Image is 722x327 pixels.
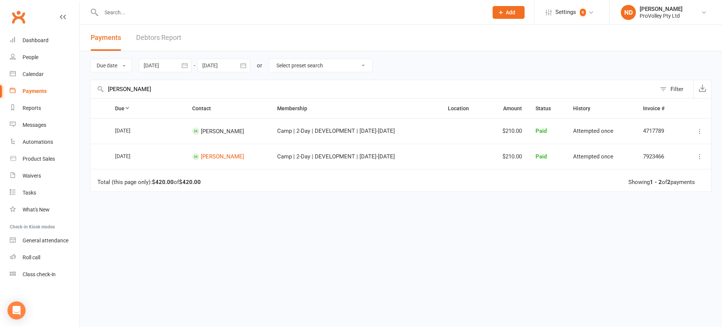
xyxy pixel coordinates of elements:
[23,173,41,179] div: Waivers
[555,4,576,21] span: Settings
[10,184,79,201] a: Tasks
[573,128,613,134] span: Attempted once
[277,153,395,160] span: Camp | 2-Day | DEVELOPMENT | [DATE]-[DATE]
[10,266,79,283] a: Class kiosk mode
[23,88,47,94] div: Payments
[493,6,525,19] button: Add
[10,49,79,66] a: People
[670,85,683,94] div: Filter
[636,118,682,144] td: 4717789
[621,5,636,20] div: ND
[636,99,682,118] th: Invoice #
[10,134,79,151] a: Automations
[108,99,185,118] th: Due
[97,179,201,186] div: Total (this page only): of
[566,99,636,118] th: History
[10,100,79,117] a: Reports
[10,83,79,100] a: Payments
[201,153,244,160] a: [PERSON_NAME]
[23,37,49,43] div: Dashboard
[201,128,244,134] span: [PERSON_NAME]
[486,99,529,118] th: Amount
[23,105,41,111] div: Reports
[580,9,586,16] span: 6
[10,201,79,218] a: What's New
[10,32,79,49] a: Dashboard
[628,179,695,186] div: Showing of payments
[10,151,79,167] a: Product Sales
[441,99,486,118] th: Location
[535,153,547,160] span: Paid
[10,117,79,134] a: Messages
[10,167,79,184] a: Waivers
[650,179,662,186] strong: 1 - 2
[91,80,656,98] input: Search by contact name or invoice number
[573,153,613,160] span: Attempted once
[23,190,36,196] div: Tasks
[9,8,28,26] a: Clubworx
[115,150,150,162] div: [DATE]
[23,207,50,213] div: What's New
[8,301,26,319] div: Open Intercom Messenger
[152,179,174,186] strong: $420.00
[23,271,56,277] div: Class check-in
[91,25,121,51] button: Payments
[270,99,441,118] th: Membership
[91,33,121,41] span: Payments
[535,128,547,134] span: Paid
[23,71,44,77] div: Calendar
[179,179,201,186] strong: $420.00
[10,66,79,83] a: Calendar
[185,99,270,118] th: Contact
[640,12,683,19] div: ProVolley Pty Ltd
[10,232,79,249] a: General attendance kiosk mode
[486,118,529,144] td: $210.00
[23,237,68,243] div: General attendance
[23,156,55,162] div: Product Sales
[656,80,693,98] button: Filter
[10,249,79,266] a: Roll call
[90,59,132,72] button: Due date
[486,144,529,169] td: $210.00
[257,61,262,70] div: or
[23,54,38,60] div: People
[506,9,515,15] span: Add
[23,254,40,260] div: Roll call
[277,128,395,134] span: Camp | 2-Day | DEVELOPMENT | [DATE]-[DATE]
[636,144,682,169] td: 7923466
[529,99,566,118] th: Status
[115,125,150,136] div: [DATE]
[23,139,53,145] div: Automations
[136,25,181,51] a: Debtors Report
[23,122,46,128] div: Messages
[99,7,483,18] input: Search...
[667,179,670,186] strong: 2
[640,6,683,12] div: [PERSON_NAME]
